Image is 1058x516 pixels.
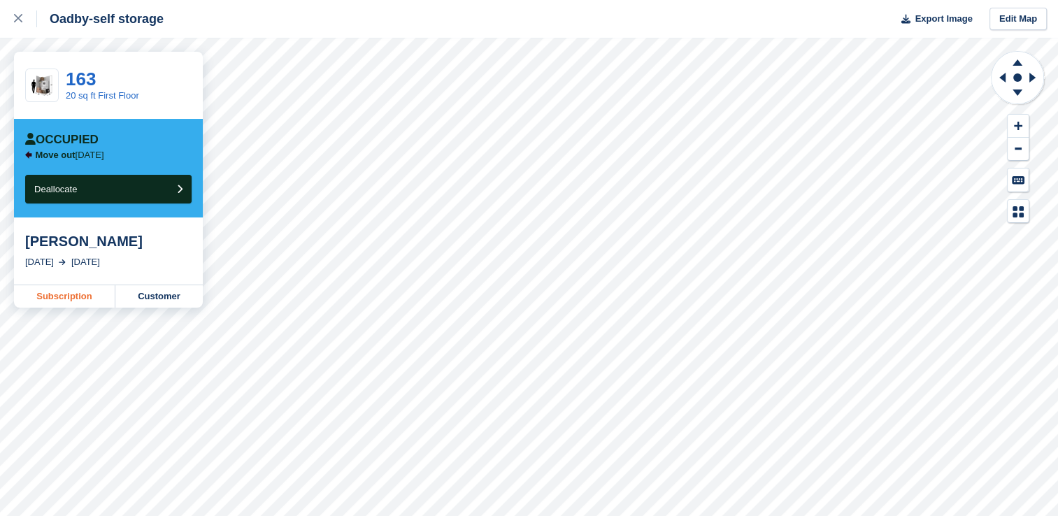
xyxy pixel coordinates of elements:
button: Export Image [893,8,973,31]
div: [DATE] [71,255,100,269]
img: arrow-left-icn-90495f2de72eb5bd0bd1c3c35deca35cc13f817d75bef06ecd7c0b315636ce7e.svg [25,151,32,159]
a: Edit Map [989,8,1047,31]
div: Occupied [25,133,99,147]
button: Deallocate [25,175,192,203]
button: Map Legend [1008,200,1029,223]
span: Move out [36,150,76,160]
img: arrow-right-light-icn-cde0832a797a2874e46488d9cf13f60e5c3a73dbe684e267c42b8395dfbc2abf.svg [59,259,66,265]
a: Subscription [14,285,115,308]
button: Zoom In [1008,115,1029,138]
div: Oadby-self storage [37,10,164,27]
div: [PERSON_NAME] [25,233,192,250]
div: [DATE] [25,255,54,269]
button: Keyboard Shortcuts [1008,169,1029,192]
span: Deallocate [34,184,77,194]
a: 163 [66,69,96,89]
a: 20 sq ft First Floor [66,90,139,101]
button: Zoom Out [1008,138,1029,161]
span: Export Image [915,12,972,26]
a: Customer [115,285,203,308]
img: 20-sqft-unit%20(1).jpg [26,73,58,98]
p: [DATE] [36,150,104,161]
